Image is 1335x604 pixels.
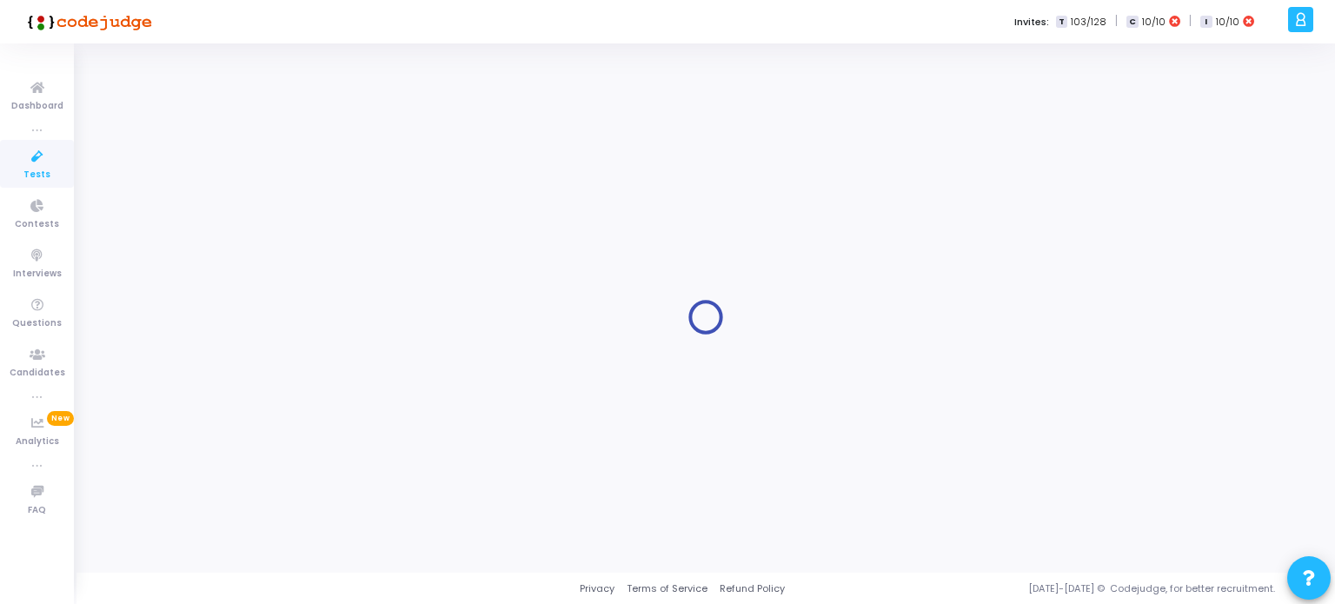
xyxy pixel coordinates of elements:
span: Questions [12,316,62,331]
span: Candidates [10,366,65,381]
span: Dashboard [11,99,63,114]
div: [DATE]-[DATE] © Codejudge, for better recruitment. [785,581,1313,596]
a: Privacy [580,581,614,596]
a: Terms of Service [627,581,707,596]
span: Tests [23,168,50,183]
label: Invites: [1014,15,1049,30]
span: T [1056,16,1067,29]
span: 103/128 [1071,15,1106,30]
span: I [1200,16,1212,29]
span: Analytics [16,435,59,449]
span: 10/10 [1216,15,1239,30]
span: | [1115,12,1118,30]
a: Refund Policy [720,581,785,596]
span: C [1126,16,1138,29]
img: logo [22,4,152,39]
span: Interviews [13,267,62,282]
span: FAQ [28,503,46,518]
span: Contests [15,217,59,232]
span: | [1189,12,1192,30]
span: 10/10 [1142,15,1166,30]
span: New [47,411,74,426]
